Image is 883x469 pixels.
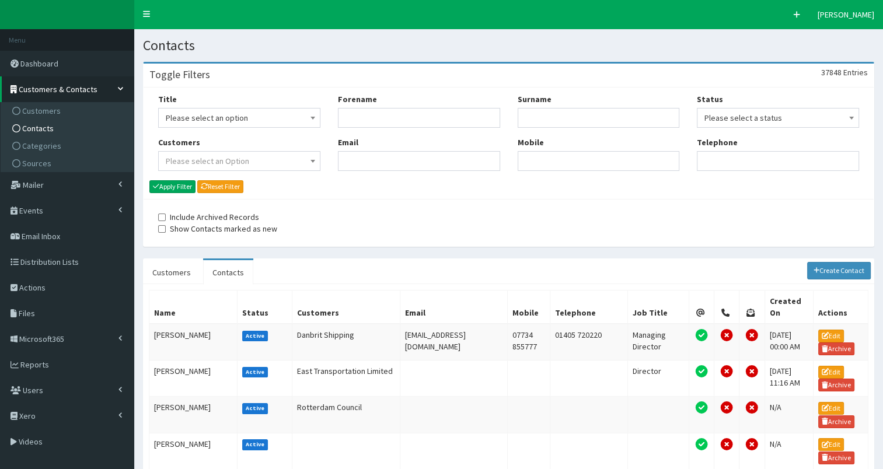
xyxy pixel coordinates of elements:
[627,290,689,324] th: Job Title
[4,137,134,155] a: Categories
[19,205,43,216] span: Events
[19,84,97,94] span: Customers & Contacts
[518,93,552,105] label: Surname
[23,385,43,395] span: Users
[149,433,238,469] td: [PERSON_NAME]
[22,158,51,169] span: Sources
[149,324,238,360] td: [PERSON_NAME]
[627,324,689,360] td: Managing Director
[158,211,259,223] label: Include Archived Records
[697,136,738,148] label: Telephone
[818,330,844,342] a: Edit
[242,439,268,450] label: Active
[4,155,134,172] a: Sources
[242,331,268,341] label: Active
[242,367,268,377] label: Active
[697,108,859,128] span: Please select a status
[23,180,44,190] span: Mailer
[4,102,134,120] a: Customers
[292,360,400,397] td: East Transportation Limited
[400,324,508,360] td: [EMAIL_ADDRESS][DOMAIN_NAME]
[818,452,854,464] a: Archive
[292,397,400,433] td: Rotterdam Council
[22,123,54,134] span: Contacts
[765,397,813,433] td: N/A
[550,324,627,360] td: 01405 720220
[627,360,689,397] td: Director
[158,223,277,235] label: Show Contacts marked as new
[765,290,813,324] th: Created On
[149,290,238,324] th: Name
[149,397,238,433] td: [PERSON_NAME]
[166,110,313,126] span: Please select an option
[689,290,714,324] th: Email Permission
[237,290,292,324] th: Status
[550,290,627,324] th: Telephone
[149,69,210,80] h3: Toggle Filters
[158,213,166,221] input: Include Archived Records
[818,366,844,379] a: Edit
[149,360,238,397] td: [PERSON_NAME]
[697,93,723,105] label: Status
[20,359,49,370] span: Reports
[19,308,35,318] span: Files
[20,257,79,267] span: Distribution Lists
[765,360,813,397] td: [DATE] 11:16 AM
[518,136,544,148] label: Mobile
[158,225,166,233] input: Show Contacts marked as new
[400,290,508,324] th: Email
[19,436,43,447] span: Videos
[19,334,64,344] span: Microsoft365
[143,260,200,285] a: Customers
[807,262,871,279] a: Create Contact
[158,108,320,128] span: Please select an option
[158,93,177,105] label: Title
[818,9,874,20] span: [PERSON_NAME]
[843,67,868,78] span: Entries
[19,282,46,293] span: Actions
[143,38,874,53] h1: Contacts
[765,433,813,469] td: N/A
[22,106,61,116] span: Customers
[22,141,61,151] span: Categories
[507,290,550,324] th: Mobile
[197,180,243,193] a: Reset Filter
[714,290,739,324] th: Telephone Permission
[818,415,854,428] a: Archive
[338,136,358,148] label: Email
[22,231,60,242] span: Email Inbox
[818,379,854,391] a: Archive
[818,402,844,415] a: Edit
[166,156,249,166] span: Please select an Option
[203,260,253,285] a: Contacts
[821,67,842,78] span: 37848
[338,93,377,105] label: Forename
[149,180,196,193] button: Apply Filter
[704,110,851,126] span: Please select a status
[20,58,58,69] span: Dashboard
[818,438,844,451] a: Edit
[507,324,550,360] td: 07734 855777
[292,290,400,324] th: Customers
[242,403,268,414] label: Active
[818,342,854,355] a: Archive
[19,411,36,421] span: Xero
[739,290,765,324] th: Post Permission
[4,120,134,137] a: Contacts
[765,324,813,360] td: [DATE] 00:00 AM
[814,290,868,324] th: Actions
[158,136,200,148] label: Customers
[292,324,400,360] td: Danbrit Shipping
